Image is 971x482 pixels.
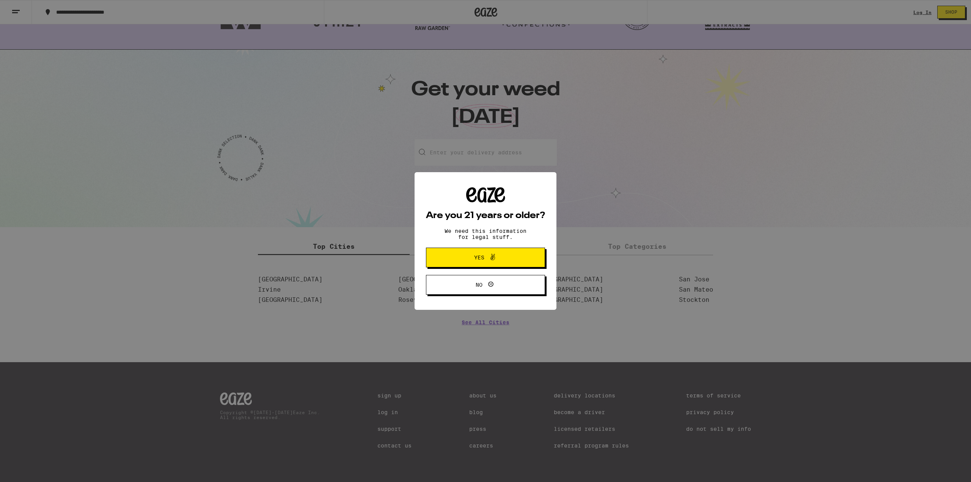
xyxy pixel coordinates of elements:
[476,282,482,287] span: No
[426,211,545,220] h2: Are you 21 years or older?
[426,248,545,267] button: Yes
[426,275,545,295] button: No
[474,255,484,260] span: Yes
[5,5,55,11] span: Hi. Need any help?
[438,228,533,240] p: We need this information for legal stuff.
